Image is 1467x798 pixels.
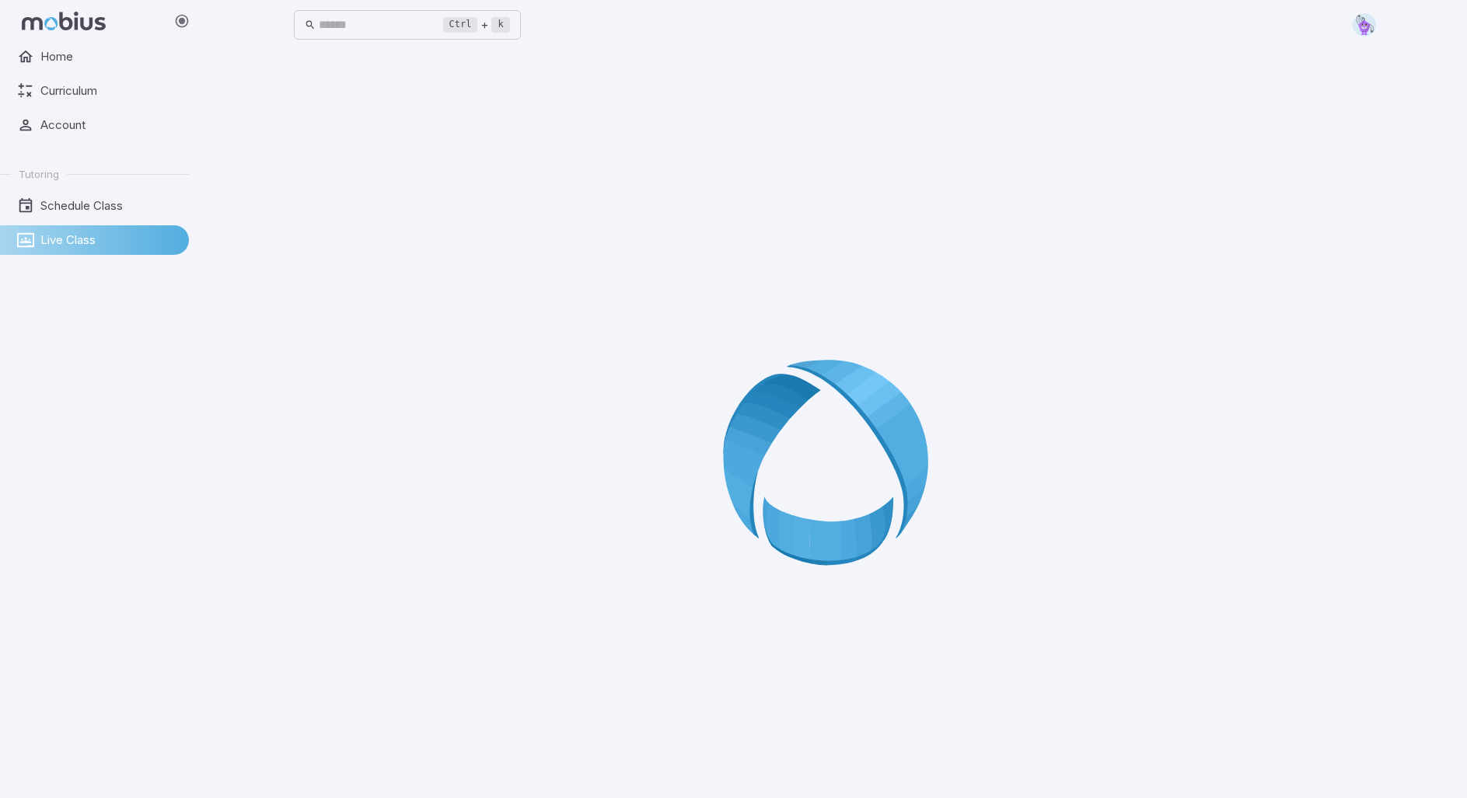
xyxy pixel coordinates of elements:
span: Live Class [40,232,178,249]
img: pentagon.svg [1353,13,1376,37]
kbd: k [491,17,509,33]
span: Account [40,117,178,134]
span: Home [40,48,178,65]
span: Tutoring [19,167,59,181]
span: Schedule Class [40,197,178,214]
span: Curriculum [40,82,178,99]
div: + [443,16,510,34]
kbd: Ctrl [443,17,478,33]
